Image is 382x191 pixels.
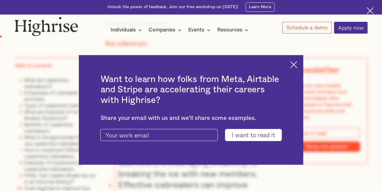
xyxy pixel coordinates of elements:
input: Your work email [100,129,217,141]
input: I want to read it [225,129,281,141]
a: Schedule a demo [282,22,332,34]
div: Events [188,26,212,34]
a: Apply now [334,22,368,34]
div: Events [188,26,204,34]
form: current-ascender-blog-article-modal-form [100,129,281,141]
div: Share your email with us and we'll share some examples. [100,115,281,122]
div: Individuals [111,26,136,34]
img: Highrise logo [14,17,78,36]
div: Companies [149,26,183,34]
a: Learn More [246,2,275,12]
img: Cross icon [367,7,374,14]
div: Resources [217,26,242,34]
div: Resources [217,26,250,34]
div: Individuals [111,26,144,34]
div: Companies [149,26,175,34]
div: Unlock the power of feedback. Join our free workshop on [DATE]! [108,4,239,10]
img: Cross icon [290,61,297,68]
h2: Want to learn how folks from Meta, Airtable and Stripe are accelerating their careers with Highrise? [100,74,281,105]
